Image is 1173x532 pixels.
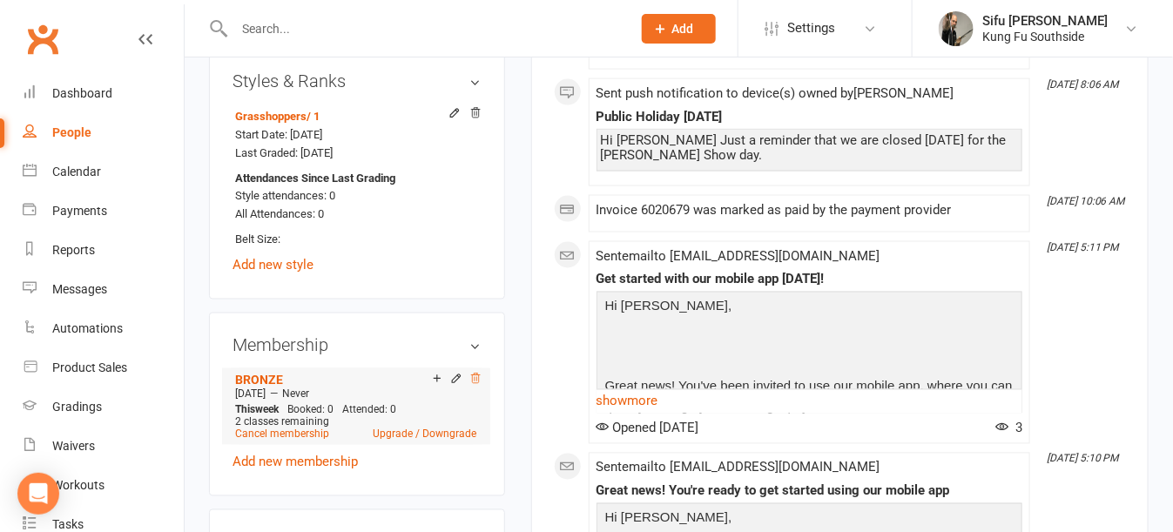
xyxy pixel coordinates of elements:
span: Start Date: [DATE] [235,128,322,141]
div: Public Holiday [DATE] [597,110,1022,125]
span: Sent email to [EMAIL_ADDRESS][DOMAIN_NAME] [597,460,880,475]
i: [DATE] 10:06 AM [1047,195,1125,207]
a: People [23,113,184,152]
a: Reports [23,231,184,270]
i: [DATE] 5:10 PM [1047,453,1119,465]
span: Opened [DATE] [597,421,699,436]
img: thumb_image1520483137.png [939,11,974,46]
a: Payments [23,192,184,231]
div: Gradings [52,400,102,414]
span: Sent push notification [597,85,954,101]
a: Dashboard [23,74,184,113]
a: Grasshoppers [235,110,320,123]
i: [DATE] 5:11 PM [1047,241,1119,253]
div: Kung Fu Southside [982,29,1108,44]
span: Booked: 0 [287,404,334,416]
div: Waivers [52,439,95,453]
div: Great news! You're ready to get started using our mobile app [597,484,1022,499]
div: Sifu [PERSON_NAME] [982,13,1108,29]
div: Invoice 6020679 was marked as paid by the payment provider [597,203,1022,218]
a: BRONZE [235,374,283,387]
span: 3 [995,421,1022,436]
span: Never [282,388,309,401]
div: Workouts [52,478,104,492]
a: Clubworx [21,17,64,61]
span: Sent email to [EMAIL_ADDRESS][DOMAIN_NAME] [597,248,880,264]
div: — [231,387,482,401]
h3: Membership [233,336,482,355]
span: 2 classes remaining [235,416,329,428]
a: Waivers [23,427,184,466]
div: Tasks [52,517,84,531]
p: Great news! You've been invited to use our mobile app, where you can quickly manage your bookings... [601,376,1018,422]
div: Get started with our mobile app [DATE]! [597,273,1022,287]
div: Automations [52,321,123,335]
span: to device(s) owned by [PERSON_NAME] [727,85,954,101]
span: Add [672,22,694,36]
input: Search... [229,17,619,41]
a: show more [597,389,1022,414]
a: Workouts [23,466,184,505]
div: Open Intercom Messenger [17,473,59,515]
div: Dashboard [52,86,112,100]
div: week [231,404,283,416]
span: Settings [787,9,835,48]
span: Attended: 0 [342,404,396,416]
a: Add new membership [233,455,358,470]
div: Payments [52,204,107,218]
p: Hi [PERSON_NAME], [601,296,1018,321]
div: People [52,125,91,139]
a: Upgrade / Downgrade [374,428,477,441]
span: This [235,404,255,416]
i: [DATE] 8:06 AM [1047,78,1119,91]
a: Add new style [233,258,313,273]
div: Messages [52,282,107,296]
span: All Attendances: 0 [235,207,324,220]
span: Style attendances: 0 [235,189,335,202]
a: Calendar [23,152,184,192]
a: Gradings [23,387,184,427]
strong: Attendances Since Last Grading [235,170,395,188]
a: Cancel membership [235,428,329,441]
a: Product Sales [23,348,184,387]
a: Messages [23,270,184,309]
span: Last Graded: [DATE] [235,146,333,159]
span: Belt Size: [235,232,280,246]
h3: Styles & Ranks [233,71,482,91]
span: [DATE] [235,388,266,401]
span: / 1 [307,110,320,123]
div: Calendar [52,165,101,178]
div: Hi [PERSON_NAME] Just a reminder that we are closed [DATE] for the [PERSON_NAME] Show day. [601,133,1018,163]
div: Reports [52,243,95,257]
div: Product Sales [52,360,127,374]
a: Automations [23,309,184,348]
button: Add [642,14,716,44]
